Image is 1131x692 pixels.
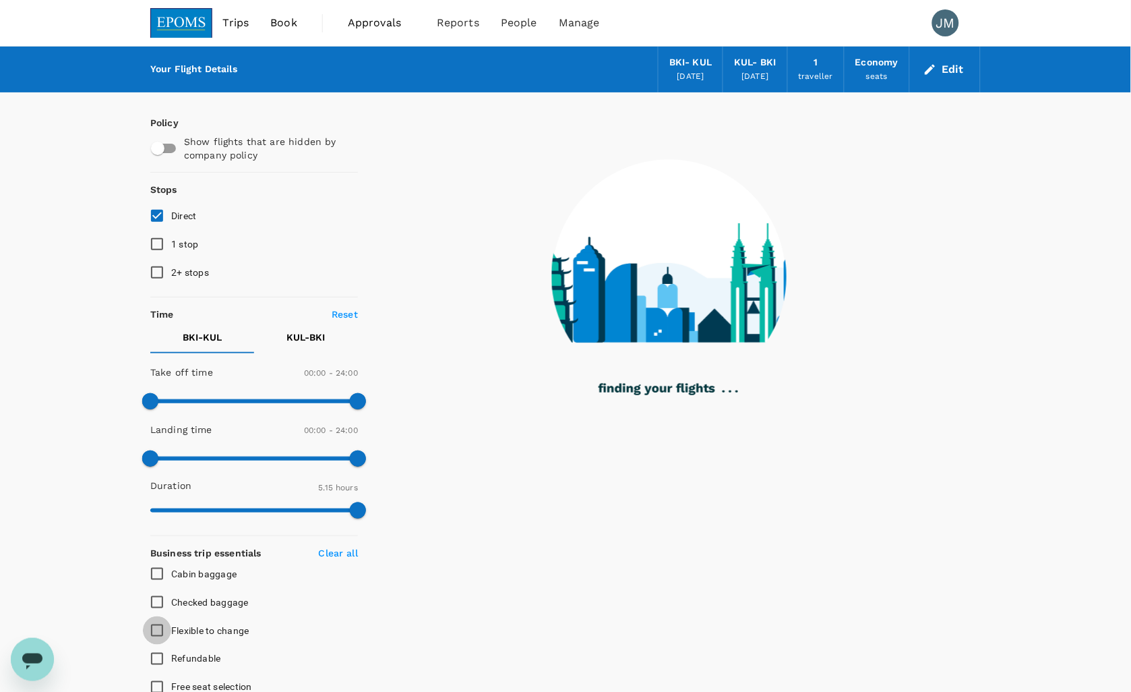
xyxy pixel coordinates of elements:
strong: Stops [150,184,177,195]
p: BKI - KUL [183,330,222,344]
div: traveller [799,70,833,84]
span: Book [270,15,297,31]
div: BKI - KUL [669,55,712,70]
p: Duration [150,479,191,492]
span: 1 stop [171,239,199,250]
span: Flexible to change [171,625,249,636]
p: Take off time [150,366,213,379]
span: Cabin baggage [171,569,237,579]
div: [DATE] [677,70,704,84]
p: Time [150,308,174,321]
p: Landing time [150,423,212,436]
g: finding your flights [599,384,715,396]
span: Direct [171,210,197,221]
g: . [735,391,738,393]
span: 2+ stops [171,267,209,278]
button: Edit [921,59,969,80]
span: Reports [437,15,479,31]
div: seats [866,70,888,84]
span: 5.15 hours [319,483,359,492]
g: . [729,391,732,393]
p: Show flights that are hidden by company policy [184,135,348,162]
span: 00:00 - 24:00 [304,426,358,435]
p: Reset [332,308,358,321]
g: . [723,391,725,393]
span: 00:00 - 24:00 [304,368,358,378]
img: EPOMS SDN BHD [150,8,212,38]
iframe: Button to launch messaging window [11,638,54,681]
span: Refundable [171,654,221,664]
p: KUL - BKI [287,330,326,344]
div: Economy [855,55,898,70]
span: Approvals [348,15,415,31]
div: KUL - BKI [734,55,776,70]
div: Your Flight Details [150,62,237,77]
span: Manage [559,15,600,31]
div: 1 [814,55,818,70]
span: People [501,15,537,31]
span: Trips [223,15,249,31]
div: JM [932,9,959,36]
span: Checked baggage [171,597,249,608]
p: Clear all [319,546,358,560]
p: Policy [150,116,162,129]
div: [DATE] [742,70,769,84]
strong: Business trip essentials [150,548,262,558]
